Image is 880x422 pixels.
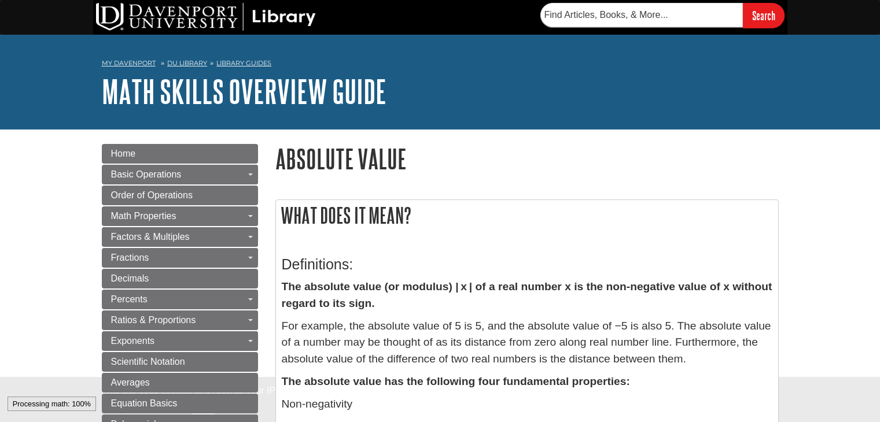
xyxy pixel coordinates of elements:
[540,3,743,27] input: Find Articles, Books, & More...
[282,280,772,309] strong: The absolute value (or modulus) | x | of a real number x is the non-negative value of x without r...
[111,211,176,221] span: Math Properties
[96,3,316,31] img: DU Library
[540,3,785,28] form: Searches DU Library's articles, books, and more
[102,55,779,74] nav: breadcrumb
[282,318,772,368] p: For example, the absolute value of 5 is 5, and the absolute value of −5 is also 5. The absolute v...
[102,248,258,268] a: Fractions
[8,397,96,411] div: Processing math: 100%
[102,310,258,330] a: Ratios & Proportions
[111,169,182,179] span: Basic Operations
[111,336,155,346] span: Exponents
[102,394,258,413] a: Equation Basics
[111,357,185,367] span: Scientific Notation
[111,398,178,408] span: Equation Basics
[111,273,149,283] span: Decimals
[111,232,190,242] span: Factors & Multiples
[111,315,196,325] span: Ratios & Proportions
[111,377,150,387] span: Averages
[111,190,193,200] span: Order of Operations
[102,144,258,164] a: Home
[167,59,207,67] a: DU Library
[102,227,258,247] a: Factors & Multiples
[111,294,148,304] span: Percents
[111,149,136,158] span: Home
[102,352,258,372] a: Scientific Notation
[216,59,271,67] a: Library Guides
[102,58,156,68] a: My Davenport
[102,331,258,351] a: Exponents
[102,373,258,393] a: Averages
[276,200,778,231] h2: What does it mean?
[102,290,258,309] a: Percents
[282,256,772,273] h3: Definitions:
[743,3,785,28] input: Search
[275,144,779,173] h1: Absolute Value
[282,375,630,387] strong: The absolute value has the following four fundamental properties:
[102,206,258,226] a: Math Properties
[102,269,258,288] a: Decimals
[102,73,386,109] a: Math Skills Overview Guide
[102,186,258,205] a: Order of Operations
[102,165,258,184] a: Basic Operations
[111,253,149,262] span: Fractions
